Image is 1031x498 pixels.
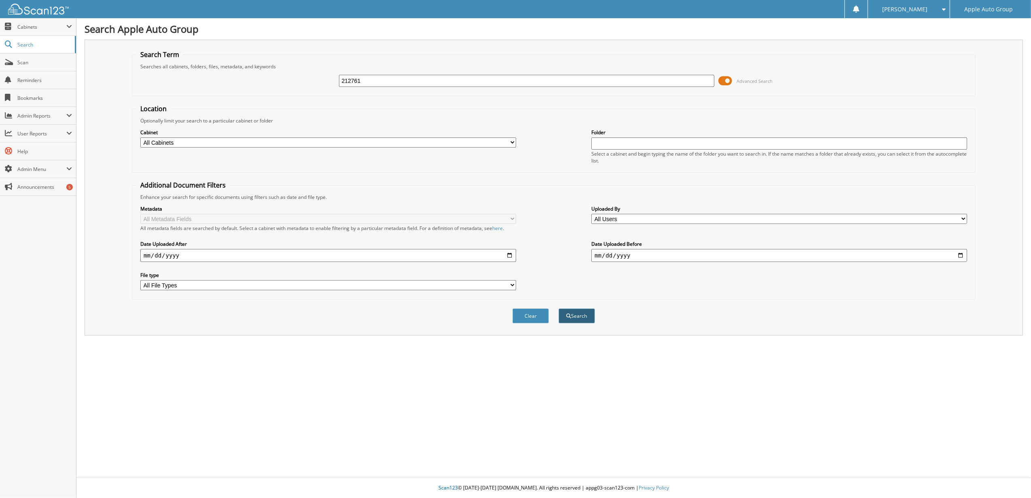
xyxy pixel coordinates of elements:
[136,117,971,124] div: Optionally limit your search to a particular cabinet or folder
[591,241,967,247] label: Date Uploaded Before
[140,272,516,279] label: File type
[17,112,66,119] span: Admin Reports
[136,50,183,59] legend: Search Term
[136,63,971,70] div: Searches all cabinets, folders, files, metadata, and keywords
[639,484,669,491] a: Privacy Policy
[591,129,967,136] label: Folder
[512,308,549,323] button: Clear
[737,78,773,84] span: Advanced Search
[136,194,971,200] div: Enhance your search for specific documents using filters such as date and file type.
[140,225,516,232] div: All metadata fields are searched by default. Select a cabinet with metadata to enable filtering b...
[8,4,69,15] img: scan123-logo-white.svg
[136,104,171,113] legend: Location
[66,184,73,190] div: 5
[17,148,72,155] span: Help
[140,241,516,247] label: Date Uploaded After
[17,77,72,84] span: Reminders
[140,205,516,212] label: Metadata
[991,459,1031,498] iframe: Chat Widget
[140,129,516,136] label: Cabinet
[559,308,595,323] button: Search
[591,205,967,212] label: Uploaded By
[438,484,458,491] span: Scan123
[85,22,1023,36] h1: Search Apple Auto Group
[964,7,1013,12] span: Apple Auto Group
[17,23,66,30] span: Cabinets
[17,166,66,173] span: Admin Menu
[76,478,1031,498] div: © [DATE]-[DATE] [DOMAIN_NAME]. All rights reserved | appg03-scan123-com |
[492,225,503,232] a: here
[591,150,967,164] div: Select a cabinet and begin typing the name of the folder you want to search in. If the name match...
[17,184,72,190] span: Announcements
[17,130,66,137] span: User Reports
[591,249,967,262] input: end
[136,181,230,190] legend: Additional Document Filters
[17,41,71,48] span: Search
[883,7,928,12] span: [PERSON_NAME]
[17,95,72,101] span: Bookmarks
[140,249,516,262] input: start
[17,59,72,66] span: Scan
